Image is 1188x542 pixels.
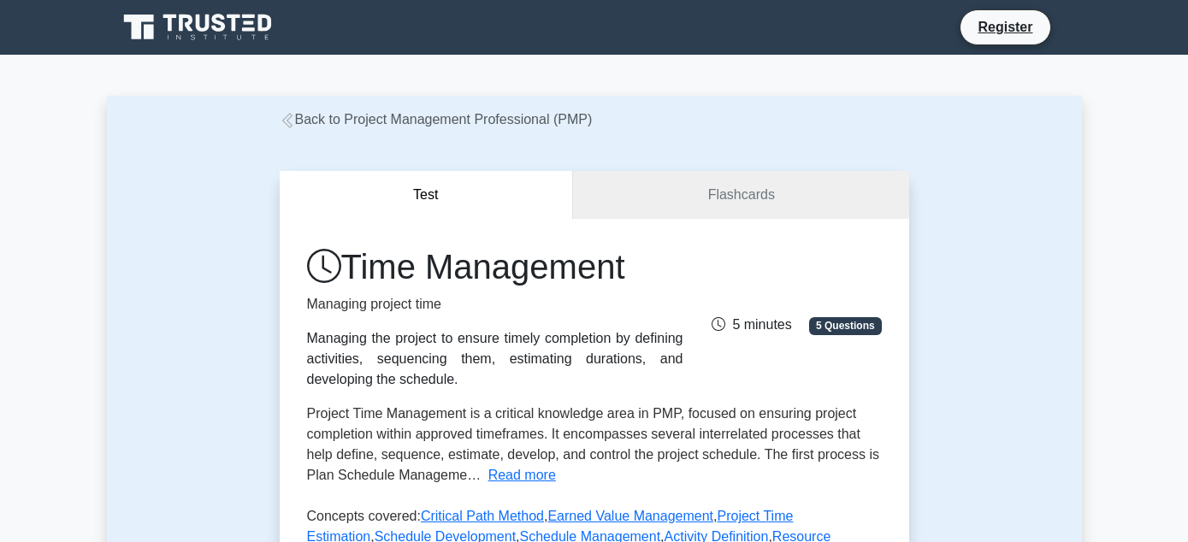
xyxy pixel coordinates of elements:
a: Earned Value Management [547,509,713,523]
h1: Time Management [307,246,683,287]
span: 5 Questions [809,317,881,334]
a: Register [967,16,1043,38]
a: Flashcards [573,171,908,220]
button: Read more [488,465,556,486]
a: Critical Path Method [421,509,544,523]
button: Test [280,171,574,220]
div: Managing the project to ensure timely completion by defining activities, sequencing them, estimat... [307,328,683,390]
span: 5 minutes [712,317,791,332]
a: Back to Project Management Professional (PMP) [280,112,593,127]
p: Managing project time [307,294,683,315]
span: Project Time Management is a critical knowledge area in PMP, focused on ensuring project completi... [307,406,879,482]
